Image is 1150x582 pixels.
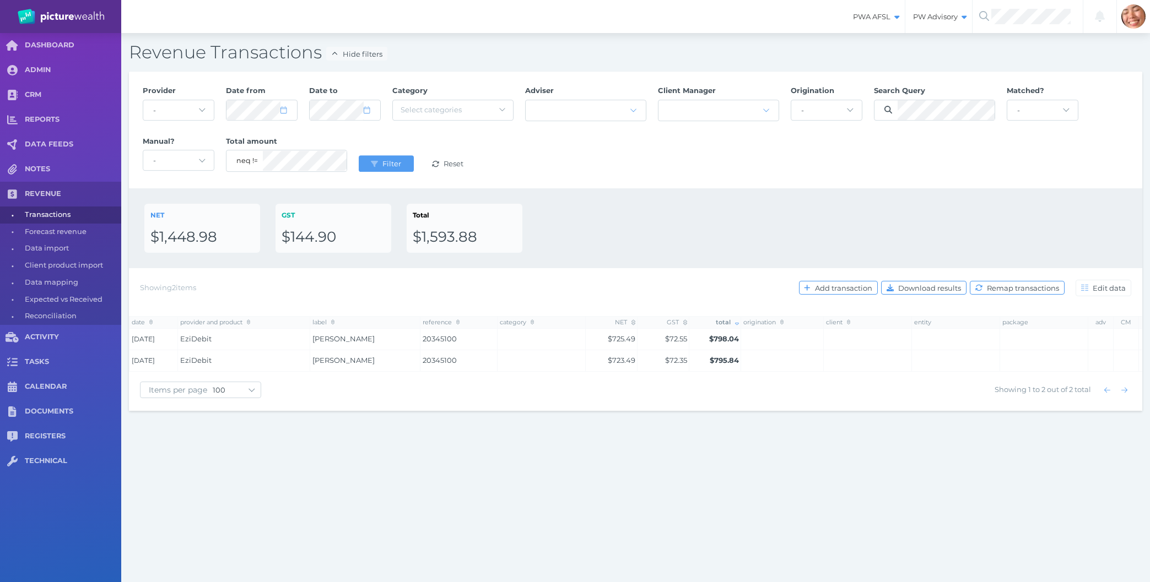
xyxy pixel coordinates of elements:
h2: Revenue Transactions [129,41,1142,64]
span: CRM [25,90,121,100]
span: NET [150,211,164,219]
span: Data import [25,240,117,257]
span: $723.49 [608,356,635,365]
span: Provider [143,85,176,94]
span: TASKS [25,357,121,367]
div: $144.90 [282,228,385,247]
span: DASHBOARD [25,41,121,50]
button: Show previous page [1100,383,1114,397]
span: Showing 1 to 2 out of 2 total [995,385,1091,394]
div: $1,448.98 [150,228,254,247]
span: Total [413,211,429,219]
span: 20345100 [423,355,495,366]
span: Reconciliation [25,308,117,325]
span: total [716,318,739,326]
span: NOTES [25,165,121,174]
span: PW Advisory [905,12,972,21]
span: Origination [791,85,834,94]
button: Remap transactions [970,281,1065,295]
td: [DATE] [129,329,178,350]
span: Showing 2 items [140,283,196,292]
img: PW [18,9,104,24]
span: GST [667,318,687,326]
span: Matched? [1007,85,1044,94]
span: Edit data [1090,284,1131,292]
span: origination [743,318,784,326]
span: Forecast revenue [25,224,117,241]
span: [PERSON_NAME] [312,356,375,365]
span: Transactions [25,206,117,224]
th: CM [1114,316,1139,328]
span: reference [423,318,460,326]
span: $725.49 [608,334,635,343]
button: Show next page [1117,383,1131,397]
select: eq = equals; neq = not equals; lt = less than; gt = greater than [236,150,257,171]
span: Adviser [525,85,554,94]
span: Client Manager [658,85,716,94]
th: package [1000,316,1088,328]
span: ACTIVITY [25,333,121,342]
span: REVENUE [25,189,121,199]
span: label [312,318,335,326]
span: REPORTS [25,115,121,124]
span: GST [282,211,295,219]
span: Date to [309,85,338,94]
span: ADMIN [25,66,121,75]
span: [PERSON_NAME] [312,334,375,343]
span: Hide filters [340,50,387,58]
span: Search Query [874,85,925,94]
button: Filter [359,155,414,171]
span: client [826,318,851,326]
span: Data mapping [25,274,117,291]
button: Reset [420,155,476,171]
span: NET [615,318,635,326]
span: Download results [896,284,966,292]
span: Reset [441,159,468,167]
span: DATA FEEDS [25,140,121,149]
span: $795.84 [710,356,739,365]
span: 20345100 [423,334,495,345]
span: REGISTERS [25,432,121,441]
span: Remap transactions [985,284,1064,292]
span: Expected vs Received [25,291,117,308]
td: [DATE] [129,350,178,372]
span: Filter [380,159,406,167]
span: Select categories [401,105,462,113]
span: $72.35 [665,356,687,365]
span: PWA AFSL [845,12,905,21]
span: $72.55 [665,334,687,343]
td: 20345100 [420,350,498,372]
span: Client product import [25,257,117,274]
span: Manual? [143,136,175,145]
span: Date from [226,85,266,94]
span: DOCUMENTS [25,407,121,416]
span: provider and product [180,318,251,326]
span: Category [392,85,428,94]
button: Add transaction [799,281,878,295]
span: EziDebit [180,334,212,343]
span: category [500,318,534,326]
div: $1,593.88 [413,228,516,247]
span: Add transaction [813,284,877,292]
span: EziDebit [180,356,212,365]
span: TECHNICAL [25,456,121,466]
button: Edit data [1076,280,1131,296]
th: adv [1088,316,1114,328]
td: 20345100 [420,329,498,350]
span: Total amount [226,136,277,145]
th: entity [912,316,1000,328]
button: Hide filters [326,47,387,61]
button: Download results [881,281,967,295]
span: $798.04 [709,334,739,343]
span: Items per page [141,385,213,395]
span: CALENDAR [25,382,121,391]
span: date [132,318,153,326]
img: Sabrina Mena [1121,4,1146,29]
